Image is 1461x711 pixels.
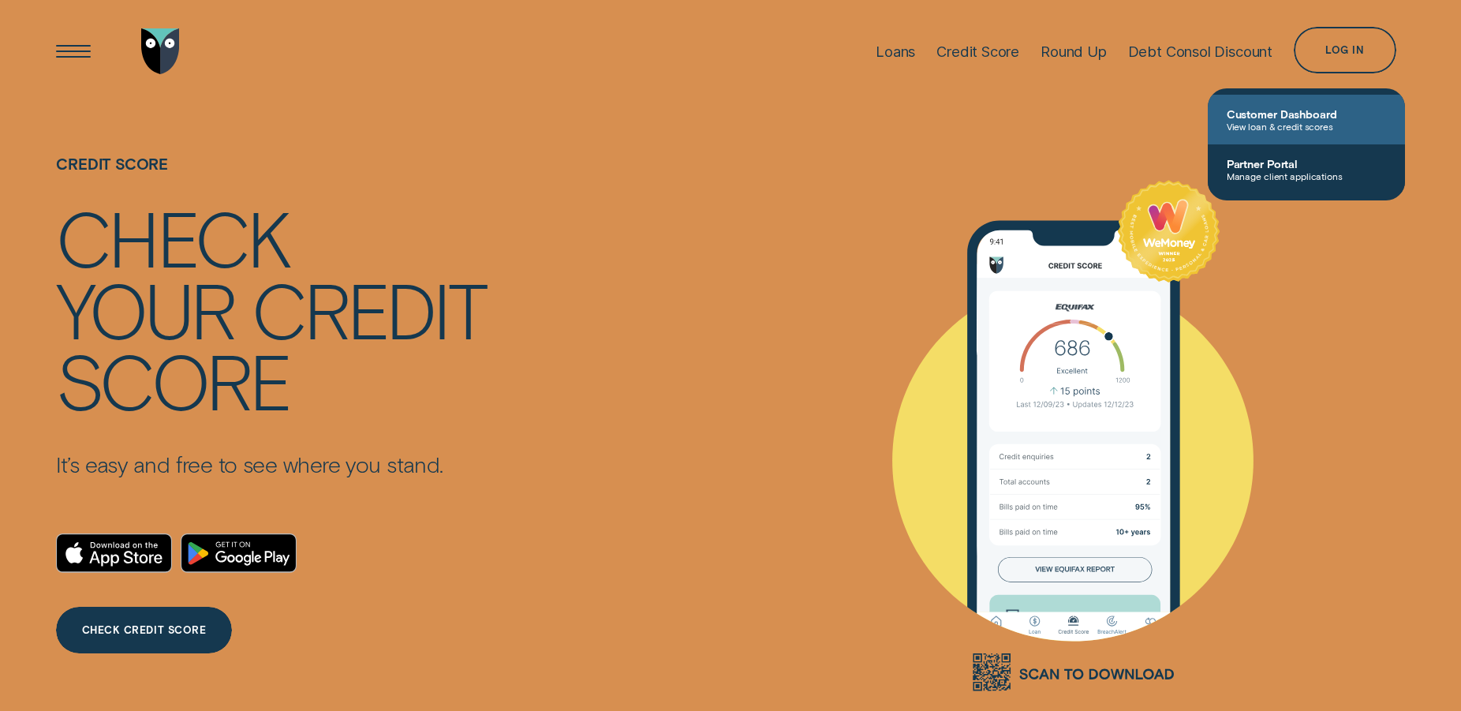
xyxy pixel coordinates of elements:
div: score [56,345,290,417]
div: Loans [876,43,915,60]
button: Log in [1294,27,1396,73]
img: Wisr [141,28,180,74]
span: View loan & credit scores [1227,121,1386,132]
button: Open Menu [50,28,96,74]
span: Partner Portal [1227,157,1386,170]
div: Credit Score [936,43,1019,60]
span: Manage client applications [1227,170,1386,181]
div: Check [56,202,289,274]
div: your [56,274,234,346]
a: Download on the App Store [56,533,172,573]
div: credit [252,274,485,346]
a: CHECK CREDIT SCORE [56,607,231,653]
span: Customer Dashboard [1227,107,1386,121]
h1: Credit Score [56,155,485,202]
div: Debt Consol Discount [1128,43,1272,60]
a: Android App on Google Play [181,533,297,573]
div: Round Up [1041,43,1107,60]
p: It’s easy and free to see where you stand. [56,451,485,478]
a: Customer DashboardView loan & credit scores [1208,95,1405,144]
h4: Check your credit score [56,202,485,417]
a: Partner PortalManage client applications [1208,144,1405,194]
